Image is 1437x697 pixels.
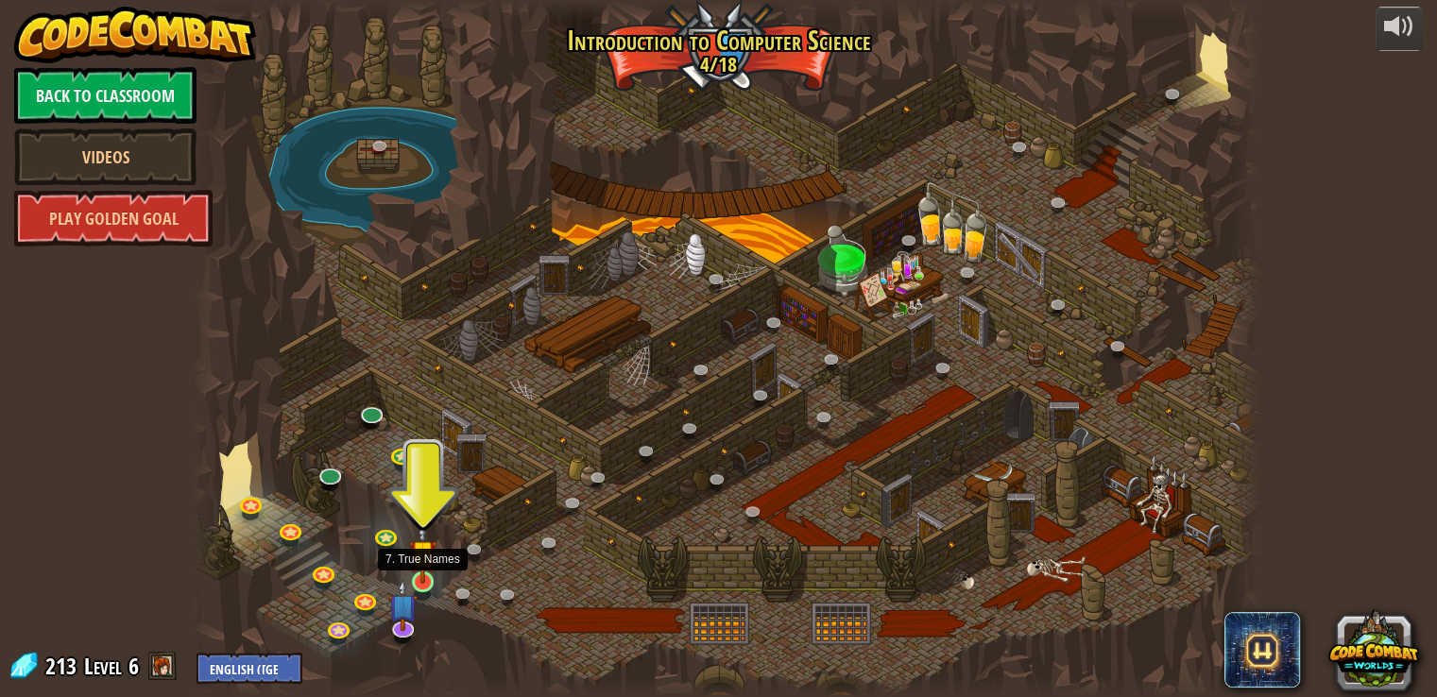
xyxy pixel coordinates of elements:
[14,67,197,124] a: Back to Classroom
[14,128,197,185] a: Videos
[387,579,418,630] img: level-banner-unstarted-subscriber.png
[84,651,122,682] span: Level
[14,190,213,246] a: Play Golden Goal
[1376,7,1423,51] button: Adjust volume
[128,651,139,681] span: 6
[14,7,256,63] img: CodeCombat - Learn how to code by playing a game
[409,522,436,584] img: level-banner-started.png
[45,651,82,681] span: 213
